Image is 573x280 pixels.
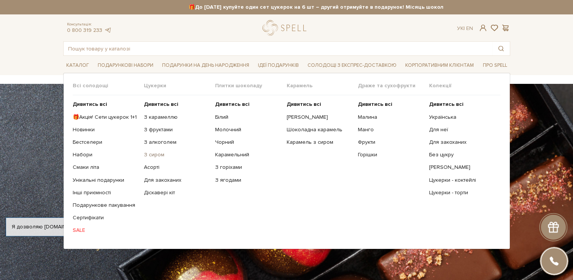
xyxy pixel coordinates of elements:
a: Карамель з сиром [286,139,352,146]
a: Чорний [215,139,281,146]
a: Набори [73,151,138,158]
b: Дивитись всі [286,101,321,107]
div: Каталог [63,73,510,249]
a: Подарункове пакування [73,202,138,209]
a: Карамельний [215,151,281,158]
div: Ук [457,25,473,32]
a: telegram [104,27,112,33]
a: Шоколадна карамель [286,126,352,133]
a: Солодощі з експрес-доставкою [304,59,400,72]
a: [PERSON_NAME] [286,114,352,121]
a: Українська [429,114,495,121]
a: Для неї [429,126,495,133]
a: Цукерки - торти [429,189,495,196]
a: Дивитись всі [429,101,495,108]
a: З алкоголем [144,139,209,146]
a: En [466,25,473,31]
a: З горіхами [215,164,281,171]
b: Дивитись всі [429,101,464,107]
span: Подарунки на День народження [159,60,252,71]
a: Без цукру [429,151,495,158]
a: Цукерки - коктейлі [429,177,495,184]
a: Смаки літа [73,164,138,171]
span: Драже та сухофрукти [358,82,429,89]
a: З ягодами [215,177,281,184]
input: Пошук товару у каталозі [64,42,492,55]
button: Пошук товару у каталозі [492,42,510,55]
a: Молочний [215,126,281,133]
a: Малина [358,114,423,121]
a: З фруктами [144,126,209,133]
a: Дивитись всі [215,101,281,108]
a: 🎁Акція! Сети цукерок 1+1 [73,114,138,121]
a: Новинки [73,126,138,133]
a: Дивитись всі [358,101,423,108]
a: Дивитись всі [144,101,209,108]
a: Фрукти [358,139,423,146]
a: Дивитись всі [286,101,352,108]
b: Дивитись всі [215,101,250,107]
a: Корпоративним клієнтам [402,59,477,72]
a: Діскавері кіт [144,189,209,196]
span: Ідеї подарунків [255,60,302,71]
b: Дивитись всі [358,101,392,107]
span: Цукерки [144,82,215,89]
a: Сертифікати [73,214,138,221]
a: Горішки [358,151,423,158]
a: 0 800 319 233 [67,27,102,33]
div: Я дозволяю [DOMAIN_NAME] використовувати [6,223,211,230]
a: Білий [215,114,281,121]
span: Карамель [286,82,358,89]
a: [PERSON_NAME] [429,164,495,171]
span: Подарункові набори [95,60,156,71]
span: Про Spell [479,60,510,71]
span: Плитки шоколаду [215,82,286,89]
span: | [464,25,465,31]
a: Дивитись всі [73,101,138,108]
a: Унікальні подарунки [73,177,138,184]
a: Для закоханих [429,139,495,146]
a: logo [262,20,310,36]
span: Колекції [429,82,500,89]
b: Дивитись всі [73,101,107,107]
a: З карамеллю [144,114,209,121]
a: Манго [358,126,423,133]
a: Бестселери [73,139,138,146]
a: З сиром [144,151,209,158]
span: Каталог [63,60,92,71]
b: Дивитись всі [144,101,178,107]
a: Для закоханих [144,177,209,184]
span: Всі солодощі [73,82,144,89]
a: Інші приємності [73,189,138,196]
span: Консультація: [67,22,112,27]
a: Асорті [144,164,209,171]
a: SALE [73,227,138,234]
